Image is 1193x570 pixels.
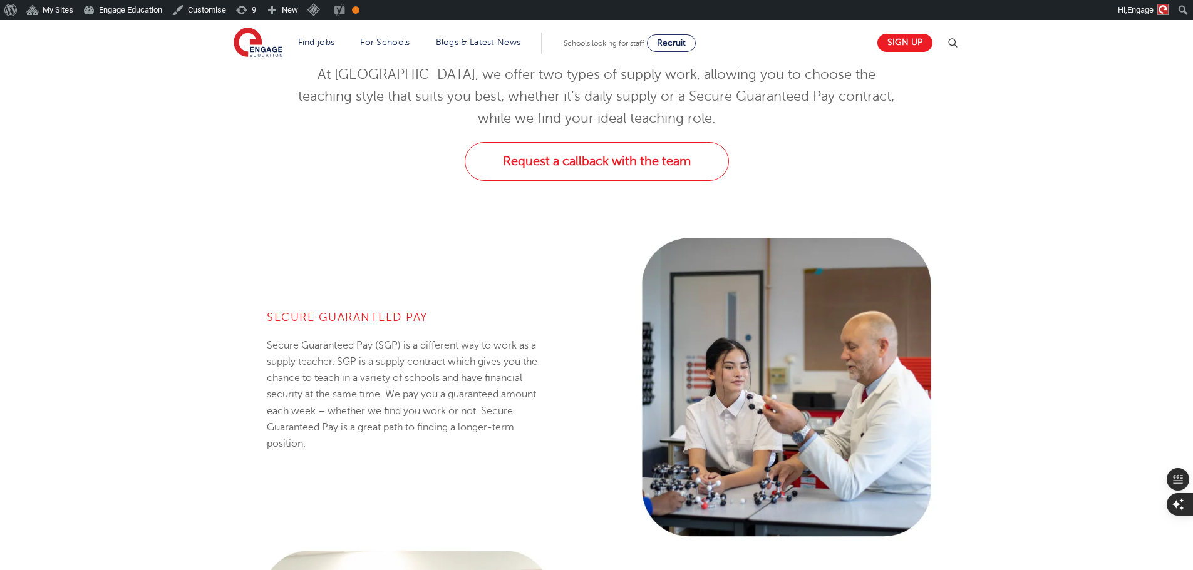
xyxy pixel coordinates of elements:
p: At [GEOGRAPHIC_DATA], we offer two types of supply work, allowing you to choose the teaching styl... [289,64,904,130]
span: Schools looking for staff [564,39,644,48]
a: Sign up [877,34,932,52]
a: Request a callback with the team [465,142,729,181]
img: Engage Education [234,28,282,59]
span: Engage [1127,5,1154,14]
a: Blogs & Latest News [436,38,521,47]
h4: Secure Guaranteed Pay [267,310,546,325]
div: OK [352,6,359,14]
p: Secure Guaranteed Pay (SGP) is a different way to work as a supply teacher. SGP is a supply contr... [267,337,546,452]
span: Recruit [657,38,686,48]
a: Find jobs [298,38,335,47]
a: For Schools [360,38,410,47]
a: Recruit [647,34,696,52]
